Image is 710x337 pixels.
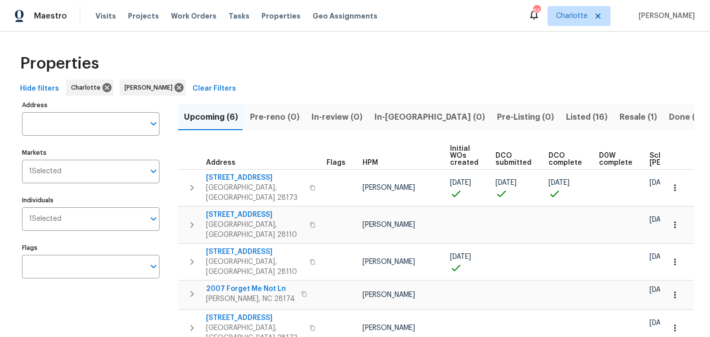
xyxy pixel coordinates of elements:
span: [PERSON_NAME], NC 28174 [206,294,295,304]
button: Open [146,117,160,131]
span: 1 Selected [29,167,61,176]
span: Properties [261,11,300,21]
span: Maestro [34,11,67,21]
span: Charlotte [556,11,587,21]
span: [PERSON_NAME] [362,324,415,331]
span: [DATE] [450,179,471,186]
span: [DATE] [548,179,569,186]
div: Charlotte [66,80,113,96]
span: Pre-reno (0) [250,110,299,124]
span: Visits [95,11,116,21]
span: [GEOGRAPHIC_DATA], [GEOGRAPHIC_DATA] 28110 [206,220,303,240]
span: DCO submitted [495,152,531,166]
span: [STREET_ADDRESS] [206,247,303,257]
span: [PERSON_NAME] [634,11,695,21]
span: [STREET_ADDRESS] [206,313,303,323]
label: Flags [22,245,159,251]
span: [PERSON_NAME] [362,221,415,228]
div: [PERSON_NAME] [119,80,185,96]
span: [DATE] [649,286,670,293]
button: Open [146,259,160,273]
span: Clear Filters [192,83,236,95]
button: Clear Filters [188,80,240,98]
span: 2007 Forget Me Not Ln [206,284,295,294]
span: Charlotte [71,83,104,93]
span: [DATE] [649,253,670,260]
span: HPM [362,159,378,166]
span: DCO complete [548,152,582,166]
span: [STREET_ADDRESS] [206,210,303,220]
span: Work Orders [171,11,216,21]
button: Open [146,212,160,226]
div: 65 [533,6,540,16]
span: [DATE] [495,179,516,186]
span: 1 Selected [29,215,61,223]
span: Address [206,159,235,166]
span: Initial WOs created [450,145,478,166]
span: [PERSON_NAME] [362,258,415,265]
span: [DATE] [649,216,670,223]
label: Individuals [22,197,159,203]
span: D0W complete [599,152,632,166]
span: Listed (16) [566,110,607,124]
span: [PERSON_NAME] [362,184,415,191]
span: [PERSON_NAME] [124,83,176,93]
span: In-[GEOGRAPHIC_DATA] (0) [374,110,485,124]
span: [DATE] [649,319,670,326]
span: Flags [326,159,345,166]
span: Pre-Listing (0) [497,110,554,124]
span: Properties [20,59,99,69]
button: Hide filters [16,80,63,98]
span: Hide filters [20,83,59,95]
span: In-review (0) [311,110,362,124]
span: Upcoming (6) [184,110,238,124]
span: Projects [128,11,159,21]
span: [STREET_ADDRESS] [206,173,303,183]
label: Markets [22,150,159,156]
span: Tasks [228,13,249,20]
span: Geo Assignments [312,11,377,21]
span: [DATE] [450,253,471,260]
label: Address [22,102,159,108]
span: [DATE] [649,179,670,186]
span: [GEOGRAPHIC_DATA], [GEOGRAPHIC_DATA] 28173 [206,183,303,203]
span: [PERSON_NAME] [362,291,415,298]
button: Open [146,164,160,178]
span: [GEOGRAPHIC_DATA], [GEOGRAPHIC_DATA] 28110 [206,257,303,277]
span: Scheduled [PERSON_NAME] [649,152,706,166]
span: Resale (1) [619,110,657,124]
